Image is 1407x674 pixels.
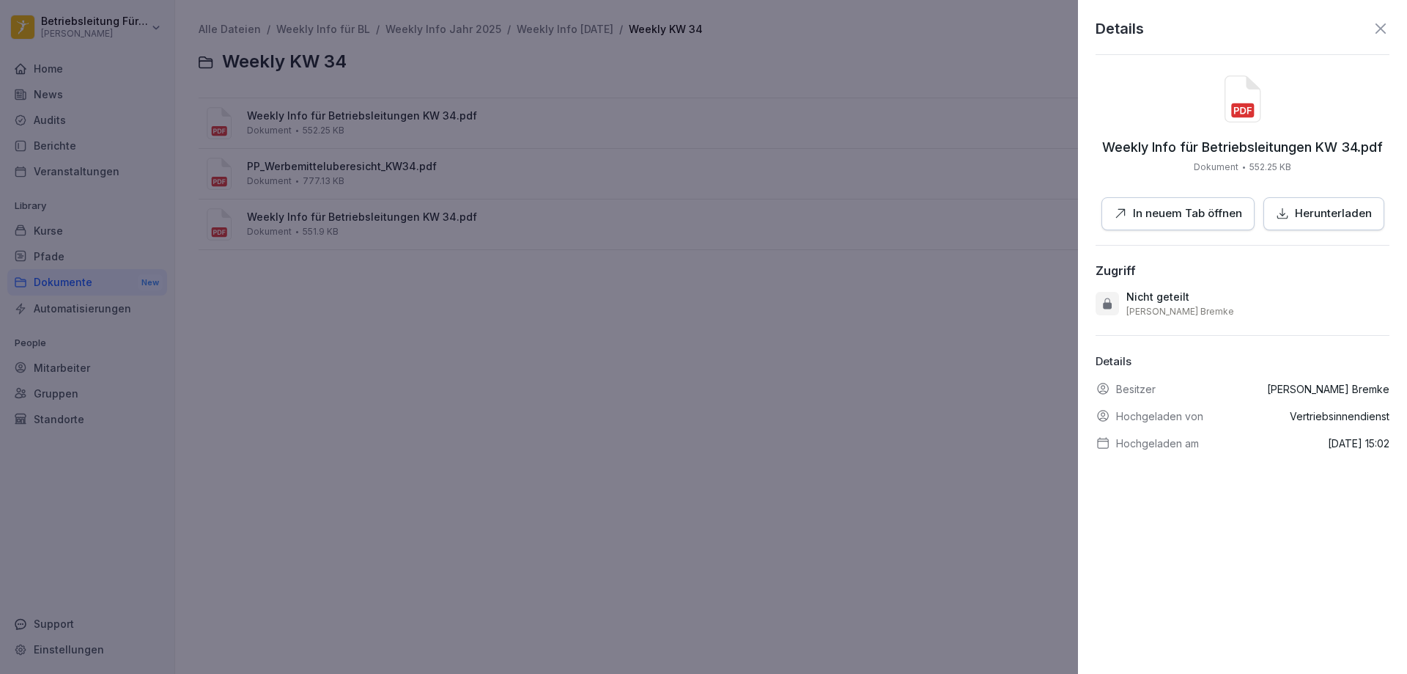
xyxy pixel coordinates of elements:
button: In neuem Tab öffnen [1101,197,1255,230]
div: Zugriff [1096,263,1136,278]
p: Weekly Info für Betriebsleitungen KW 34.pdf [1102,140,1383,155]
p: Herunterladen [1295,205,1372,222]
p: Hochgeladen am [1116,436,1199,451]
p: 552.25 KB [1249,161,1291,174]
p: Details [1096,354,1389,370]
p: Nicht geteilt [1126,290,1189,304]
p: Vertriebsinnendienst [1290,409,1389,424]
button: Herunterladen [1263,197,1384,230]
p: Details [1096,18,1144,40]
p: [DATE] 15:02 [1328,436,1389,451]
p: Dokument [1194,161,1238,174]
p: In neuem Tab öffnen [1133,205,1242,222]
p: Besitzer [1116,381,1156,397]
p: [PERSON_NAME] Bremke [1267,381,1389,397]
p: [PERSON_NAME] Bremke [1126,306,1234,318]
p: Hochgeladen von [1116,409,1203,424]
